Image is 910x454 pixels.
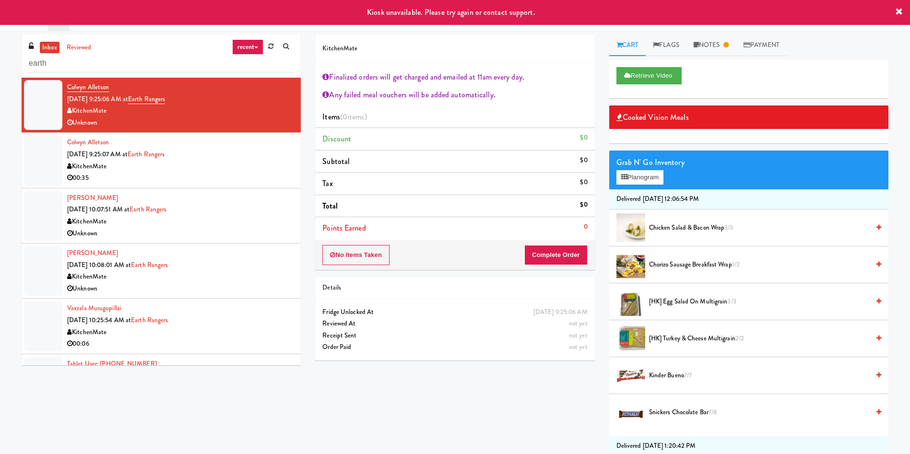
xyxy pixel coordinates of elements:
[322,245,390,265] button: No Items Taken
[67,193,118,202] a: [PERSON_NAME]
[580,132,587,144] div: $0
[67,94,128,104] span: [DATE] 9:25:06 AM at
[340,111,367,122] span: (0 )
[616,110,689,125] span: Cooked Vision Meals
[584,221,588,233] div: 0
[569,331,588,340] span: not yet
[649,296,869,308] span: [HK] Egg Salad on Multigrain
[131,260,168,269] a: Earth Rangers
[67,161,294,173] div: KitchenMate
[22,188,301,244] li: [PERSON_NAME][DATE] 10:07:51 AM atEarth RangersKitchenMateUnknown
[580,199,587,211] div: $0
[67,172,294,184] div: 00:35
[67,326,294,338] div: KitchenMate
[322,178,332,189] span: Tax
[735,334,744,343] span: 2/2
[67,283,294,295] div: Unknown
[649,222,869,234] span: Chicken Salad & Bacon Wrap
[67,260,131,269] span: [DATE] 10:08:01 AM at
[649,259,869,271] span: Chorizo Sausage Breakfast Wrap
[322,306,587,318] div: Fridge Unlocked At
[322,111,366,122] span: Items
[67,338,294,350] div: 00:06
[616,155,881,170] div: Grab N' Go Inventory
[22,78,301,133] li: Colwyn Alletson[DATE] 9:25:06 AM atEarth RangersKitchenMateUnknown
[67,216,294,228] div: KitchenMate
[524,245,588,265] button: Complete Order
[645,407,881,419] div: Snickers Chocolate Bar7/8
[22,299,301,354] li: Vaxzala Murugupillai[DATE] 10:25:54 AM atEarth RangersKitchenMate00:06
[322,318,587,330] div: Reviewed At
[732,260,740,269] span: 1/2
[322,45,587,52] h5: KitchenMate
[97,359,157,368] span: · [PHONE_NUMBER]
[736,35,787,56] a: Payment
[67,303,121,313] a: Vaxzala Murugupillai
[686,35,736,56] a: Notes
[645,259,881,271] div: Chorizo Sausage Breakfast Wrap1/2
[684,371,692,380] span: 7/7
[533,306,588,318] div: [DATE] 9:25:06 AM
[67,248,118,257] a: [PERSON_NAME]
[645,296,881,308] div: [HK] Egg Salad on Multigrain3/3
[724,223,733,232] span: 3/3
[64,42,94,54] a: reviewed
[616,67,682,84] button: Retrieve Video
[128,94,165,104] a: Earth Rangers
[131,315,168,325] a: Earth Rangers
[232,39,264,55] a: recent
[67,138,109,147] a: Colwyn Alletson
[67,82,109,92] a: Colwyn Alletson
[645,370,881,382] div: Kinder Bueno7/7
[609,189,888,210] li: Delivered [DATE] 12:06:54 PM
[67,228,294,240] div: Unknown
[580,176,587,188] div: $0
[67,105,294,117] div: KitchenMate
[67,315,131,325] span: [DATE] 10:25:54 AM at
[322,200,338,211] span: Total
[645,333,881,345] div: [HK] Turkey & Cheese Multigrain2/2
[22,354,301,409] li: Tablet User· [PHONE_NUMBER][DATE] 10:56:41 AM atEarth RangersKitchenMate00:08
[322,222,366,233] span: Points Earned
[22,133,301,188] li: Colwyn Alletson[DATE] 9:25:07 AM atEarth RangersKitchenMate00:35
[569,342,588,351] span: not yet
[322,341,587,353] div: Order Paid
[130,205,166,214] a: Earth Rangers
[347,111,365,122] ng-pluralize: items
[649,407,869,419] span: Snickers Chocolate Bar
[322,156,350,167] span: Subtotal
[609,35,646,56] a: Cart
[67,150,128,159] span: [DATE] 9:25:07 AM at
[616,170,663,185] button: Planogram
[67,117,294,129] div: Unknown
[322,88,587,102] div: Any failed meal vouchers will be added automatically.
[649,370,869,382] span: Kinder Bueno
[40,42,59,54] a: inbox
[322,133,351,144] span: Discount
[645,222,881,234] div: Chicken Salad & Bacon Wrap3/3
[22,244,301,299] li: [PERSON_NAME][DATE] 10:08:01 AM atEarth RangersKitchenMateUnknown
[569,319,588,328] span: not yet
[128,150,165,159] a: Earth Rangers
[67,359,157,368] a: Tablet User· [PHONE_NUMBER]
[67,205,130,214] span: [DATE] 10:07:51 AM at
[67,271,294,283] div: KitchenMate
[709,407,717,417] span: 7/8
[727,297,736,306] span: 3/3
[649,333,869,345] span: [HK] Turkey & Cheese Multigrain
[646,35,686,56] a: Flags
[367,7,535,18] span: Kiosk unavailable. Please try again or contact support.
[29,55,294,72] input: Search vision orders
[322,330,587,342] div: Receipt Sent
[580,154,587,166] div: $0
[322,70,587,84] div: Finalized orders will get charged and emailed at 11am every day.
[322,282,587,294] div: Details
